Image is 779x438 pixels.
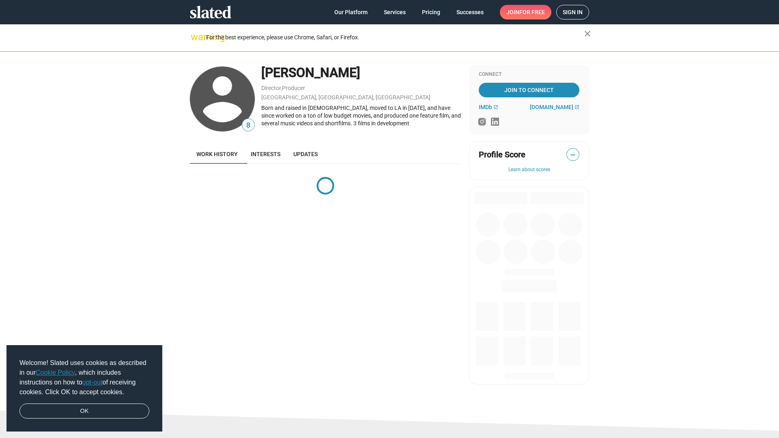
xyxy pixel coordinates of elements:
span: Updates [293,151,318,157]
a: Work history [190,144,244,164]
a: Sign in [556,5,589,19]
button: Learn about scores [479,167,579,173]
span: Sign in [563,5,583,19]
a: IMDb [479,104,498,110]
div: Connect [479,71,579,78]
a: Updates [287,144,324,164]
div: [PERSON_NAME] [261,64,461,82]
a: Cookie Policy [36,369,75,376]
div: cookieconsent [6,345,162,432]
mat-icon: warning [191,32,200,42]
a: Joinfor free [500,5,551,19]
span: Services [384,5,406,19]
a: Successes [450,5,490,19]
span: for free [519,5,545,19]
span: 8 [242,120,254,131]
span: [DOMAIN_NAME] [530,104,573,110]
span: Our Platform [334,5,368,19]
a: Services [377,5,412,19]
a: Interests [244,144,287,164]
a: opt-out [82,379,103,386]
span: Successes [456,5,484,19]
span: Work history [196,151,238,157]
div: For the best experience, please use Chrome, Safari, or Firefox. [206,32,584,43]
mat-icon: open_in_new [575,105,579,109]
span: Interests [251,151,280,157]
span: Profile Score [479,149,525,160]
span: , [281,86,282,91]
mat-icon: open_in_new [493,105,498,109]
a: Pricing [415,5,447,19]
div: Born and raised in [DEMOGRAPHIC_DATA], moved to LA in [DATE], and have since worked on a ton of l... [261,104,461,127]
span: Join To Connect [480,83,578,97]
span: Welcome! Slated uses cookies as described in our , which includes instructions on how to of recei... [19,358,149,397]
a: dismiss cookie message [19,404,149,419]
a: Director [261,85,281,91]
a: Our Platform [328,5,374,19]
mat-icon: close [583,29,592,39]
a: Join To Connect [479,83,579,97]
span: Pricing [422,5,440,19]
span: — [567,150,579,160]
a: [GEOGRAPHIC_DATA], [GEOGRAPHIC_DATA], [GEOGRAPHIC_DATA] [261,94,430,101]
a: [DOMAIN_NAME] [530,104,579,110]
a: Producer [282,85,305,91]
span: Join [506,5,545,19]
span: IMDb [479,104,492,110]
